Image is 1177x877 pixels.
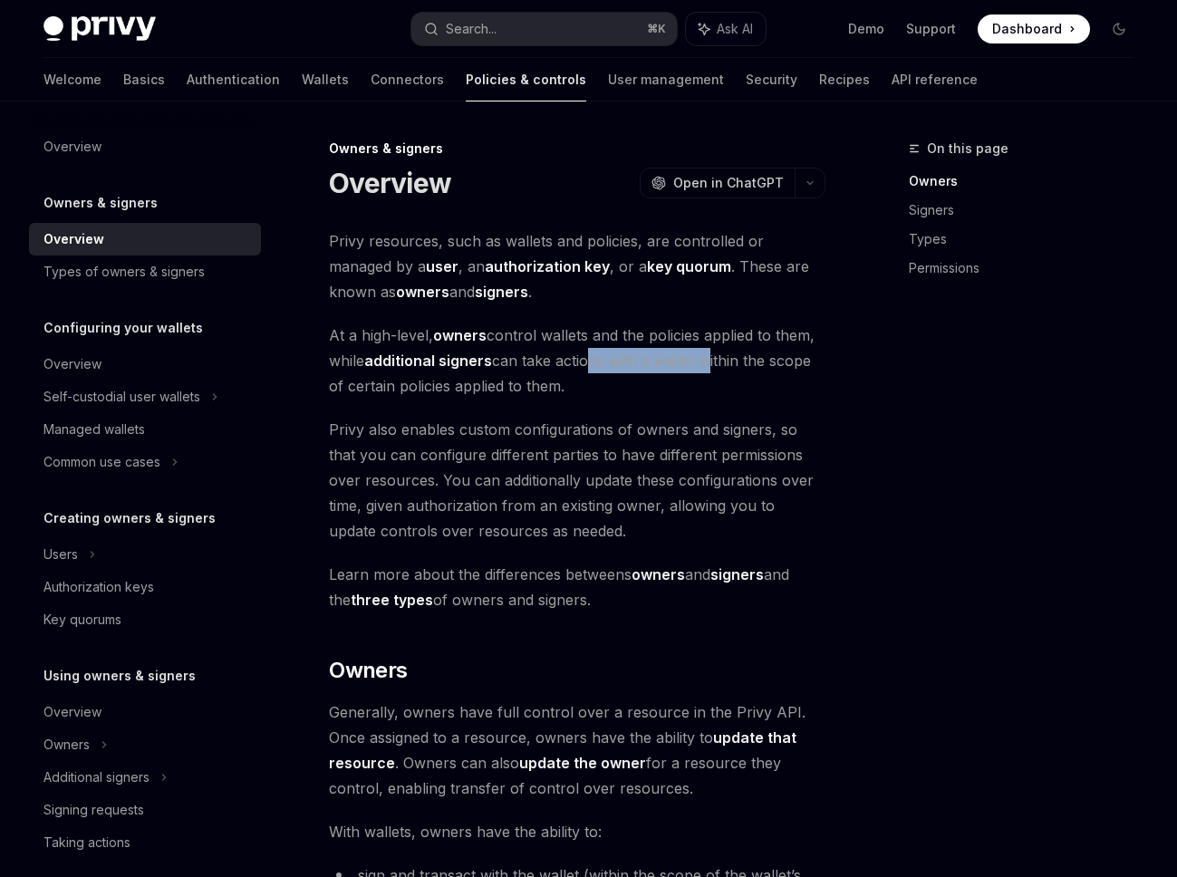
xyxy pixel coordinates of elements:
[1105,14,1134,43] button: Toggle dark mode
[906,20,956,38] a: Support
[43,136,101,158] div: Overview
[43,734,90,756] div: Owners
[329,167,451,199] h1: Overview
[29,826,261,859] a: Taking actions
[29,413,261,446] a: Managed wallets
[29,255,261,288] a: Types of owners & signers
[43,832,130,853] div: Taking actions
[640,168,795,198] button: Open in ChatGPT
[43,317,203,339] h5: Configuring your wallets
[43,766,150,788] div: Additional signers
[978,14,1090,43] a: Dashboard
[608,58,724,101] a: User management
[43,192,158,214] h5: Owners & signers
[686,13,766,45] button: Ask AI
[329,323,825,399] span: At a high-level, control wallets and the policies applied to them, while can take actions with a ...
[371,58,444,101] a: Connectors
[29,794,261,826] a: Signing requests
[909,167,1148,196] a: Owners
[43,261,205,283] div: Types of owners & signers
[43,544,78,565] div: Users
[29,223,261,255] a: Overview
[43,665,196,687] h5: Using owners & signers
[647,22,666,36] span: ⌘ K
[43,16,156,42] img: dark logo
[329,656,407,685] span: Owners
[426,257,458,276] a: user
[466,58,586,101] a: Policies & controls
[647,257,731,275] strong: key quorum
[29,696,261,728] a: Overview
[43,228,104,250] div: Overview
[329,140,825,158] div: Owners & signers
[43,609,121,631] div: Key quorums
[819,58,870,101] a: Recipes
[892,58,978,101] a: API reference
[746,58,797,101] a: Security
[329,819,825,844] span: With wallets, owners have the ability to:
[351,591,433,609] strong: three types
[848,20,884,38] a: Demo
[329,417,825,544] span: Privy also enables custom configurations of owners and signers, so that you can configure differe...
[992,20,1062,38] span: Dashboard
[927,138,1008,159] span: On this page
[485,257,610,276] a: authorization key
[29,348,261,381] a: Overview
[43,386,200,408] div: Self-custodial user wallets
[475,283,528,301] strong: signers
[519,754,646,772] strong: update the owner
[29,603,261,636] a: Key quorums
[43,419,145,440] div: Managed wallets
[396,283,449,301] strong: owners
[485,257,610,275] strong: authorization key
[43,701,101,723] div: Overview
[43,353,101,375] div: Overview
[909,225,1148,254] a: Types
[43,576,154,598] div: Authorization keys
[329,228,825,304] span: Privy resources, such as wallets and policies, are controlled or managed by a , an , or a . These...
[710,565,764,584] a: signers
[717,20,753,38] span: Ask AI
[647,257,731,276] a: key quorum
[43,451,160,473] div: Common use cases
[302,58,349,101] a: Wallets
[43,507,216,529] h5: Creating owners & signers
[433,326,487,344] strong: owners
[43,799,144,821] div: Signing requests
[673,174,784,192] span: Open in ChatGPT
[123,58,165,101] a: Basics
[43,58,101,101] a: Welcome
[29,571,261,603] a: Authorization keys
[351,591,433,610] a: three types
[909,254,1148,283] a: Permissions
[187,58,280,101] a: Authentication
[909,196,1148,225] a: Signers
[329,699,825,801] span: Generally, owners have full control over a resource in the Privy API. Once assigned to a resource...
[364,352,492,370] strong: additional signers
[411,13,676,45] button: Search...⌘K
[329,562,825,612] span: Learn more about the differences betweens and and the of owners and signers.
[29,130,261,163] a: Overview
[426,257,458,275] strong: user
[446,18,497,40] div: Search...
[632,565,685,584] a: owners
